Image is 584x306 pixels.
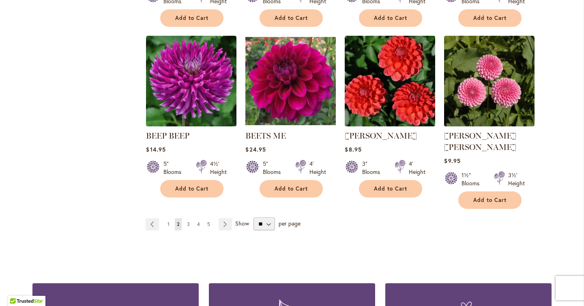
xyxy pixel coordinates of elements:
[210,160,227,176] div: 4½' Height
[444,157,460,165] span: $9.95
[146,36,236,126] img: BEEP BEEP
[473,15,507,22] span: Add to Cart
[362,160,385,176] div: 3" Blooms
[458,9,522,27] button: Add to Cart
[345,120,435,128] a: BENJAMIN MATTHEW
[374,185,407,192] span: Add to Cart
[146,120,236,128] a: BEEP BEEP
[444,120,535,128] a: BETTY ANNE
[260,9,323,27] button: Add to Cart
[245,120,336,128] a: BEETS ME
[508,171,525,187] div: 3½' Height
[163,160,186,176] div: 5" Blooms
[146,145,165,153] span: $14.95
[260,180,323,197] button: Add to Cart
[279,219,301,227] span: per page
[309,160,326,176] div: 4' Height
[263,160,286,176] div: 5" Blooms
[444,36,535,126] img: BETTY ANNE
[195,218,202,230] a: 4
[245,36,336,126] img: BEETS ME
[175,15,208,22] span: Add to Cart
[160,9,223,27] button: Add to Cart
[444,131,516,152] a: [PERSON_NAME] [PERSON_NAME]
[245,145,266,153] span: $24.95
[207,221,210,227] span: 5
[235,219,249,227] span: Show
[146,131,189,141] a: BEEP BEEP
[205,218,212,230] a: 5
[187,221,190,227] span: 3
[345,36,435,126] img: BENJAMIN MATTHEW
[177,221,180,227] span: 2
[409,160,425,176] div: 4' Height
[275,15,308,22] span: Add to Cart
[345,145,361,153] span: $8.95
[6,277,29,300] iframe: Launch Accessibility Center
[345,131,417,141] a: [PERSON_NAME]
[165,218,172,230] a: 1
[175,185,208,192] span: Add to Cart
[374,15,407,22] span: Add to Cart
[359,180,422,197] button: Add to Cart
[160,180,223,197] button: Add to Cart
[245,131,286,141] a: BEETS ME
[359,9,422,27] button: Add to Cart
[185,218,192,230] a: 3
[473,197,507,204] span: Add to Cart
[462,171,484,187] div: 1½" Blooms
[167,221,170,227] span: 1
[197,221,200,227] span: 4
[458,191,522,209] button: Add to Cart
[275,185,308,192] span: Add to Cart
